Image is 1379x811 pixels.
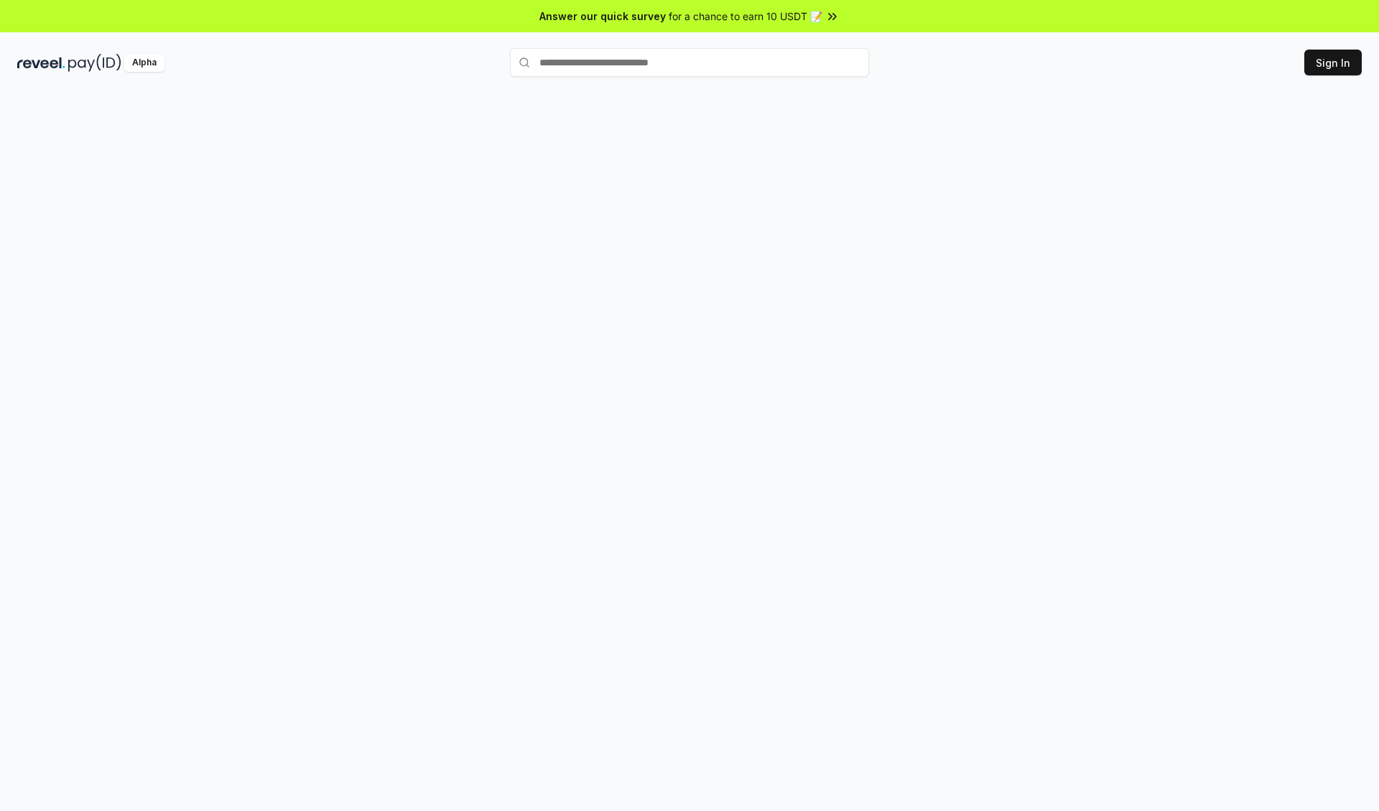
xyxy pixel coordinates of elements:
img: reveel_dark [17,54,65,72]
span: for a chance to earn 10 USDT 📝 [669,9,822,24]
span: Answer our quick survey [539,9,666,24]
img: pay_id [68,54,121,72]
div: Alpha [124,54,164,72]
button: Sign In [1304,50,1362,75]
